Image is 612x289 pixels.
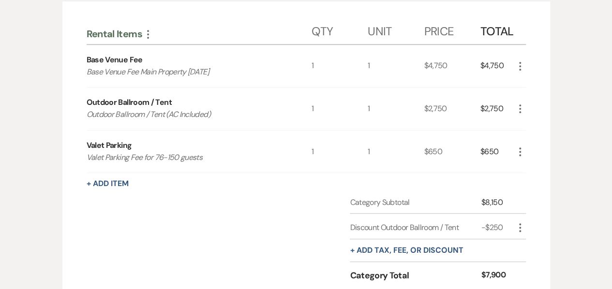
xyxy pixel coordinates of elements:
button: + Add Item [87,180,129,188]
div: Discount Outdoor Ballroom / Tent [350,222,481,233]
div: Base Venue Fee [87,54,143,66]
div: 1 [368,87,424,130]
div: Price [424,15,480,44]
div: 1 [368,130,424,173]
div: $650 [424,130,480,173]
div: $650 [480,130,514,173]
div: 1 [312,45,368,87]
div: $4,750 [480,45,514,87]
div: Category Subtotal [350,197,481,208]
p: Base Venue Fee Main Property [DATE] [87,66,289,78]
div: Unit [368,15,424,44]
div: Outdoor Ballroom / Tent [87,97,172,108]
div: 1 [312,130,368,173]
div: 1 [368,45,424,87]
div: 1 [312,87,368,130]
div: Qty [312,15,368,44]
div: Category Total [350,269,481,282]
button: + Add tax, fee, or discount [350,246,463,254]
div: $4,750 [424,45,480,87]
div: $2,750 [480,87,514,130]
div: Total [480,15,514,44]
div: Rental Items [87,28,312,40]
p: Valet Parking Fee for 76-150 guests [87,151,289,164]
div: -$250 [481,222,514,233]
div: $2,750 [424,87,480,130]
div: $7,900 [481,269,514,282]
div: Valet Parking [87,140,132,151]
p: Outdoor Ballroom / Tent (AC Included) [87,108,289,121]
div: $8,150 [481,197,514,208]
